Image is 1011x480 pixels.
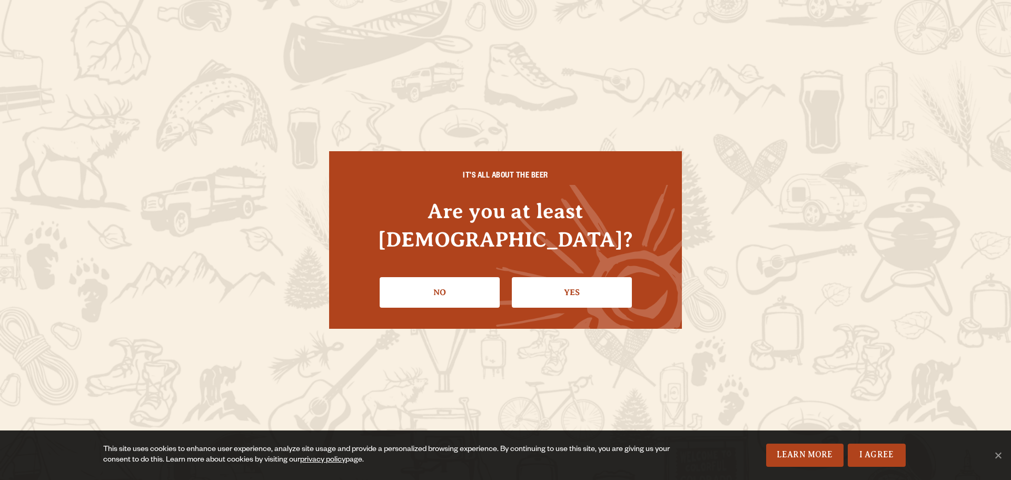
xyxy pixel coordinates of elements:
span: No [993,450,1003,461]
a: Learn More [766,444,844,467]
a: privacy policy [300,456,345,465]
a: Confirm I'm 21 or older [512,277,632,308]
a: No [380,277,500,308]
a: I Agree [848,444,906,467]
div: This site uses cookies to enhance user experience, analyze site usage and provide a personalized ... [103,445,678,466]
h4: Are you at least [DEMOGRAPHIC_DATA]? [350,197,661,253]
h6: IT'S ALL ABOUT THE BEER [350,172,661,182]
